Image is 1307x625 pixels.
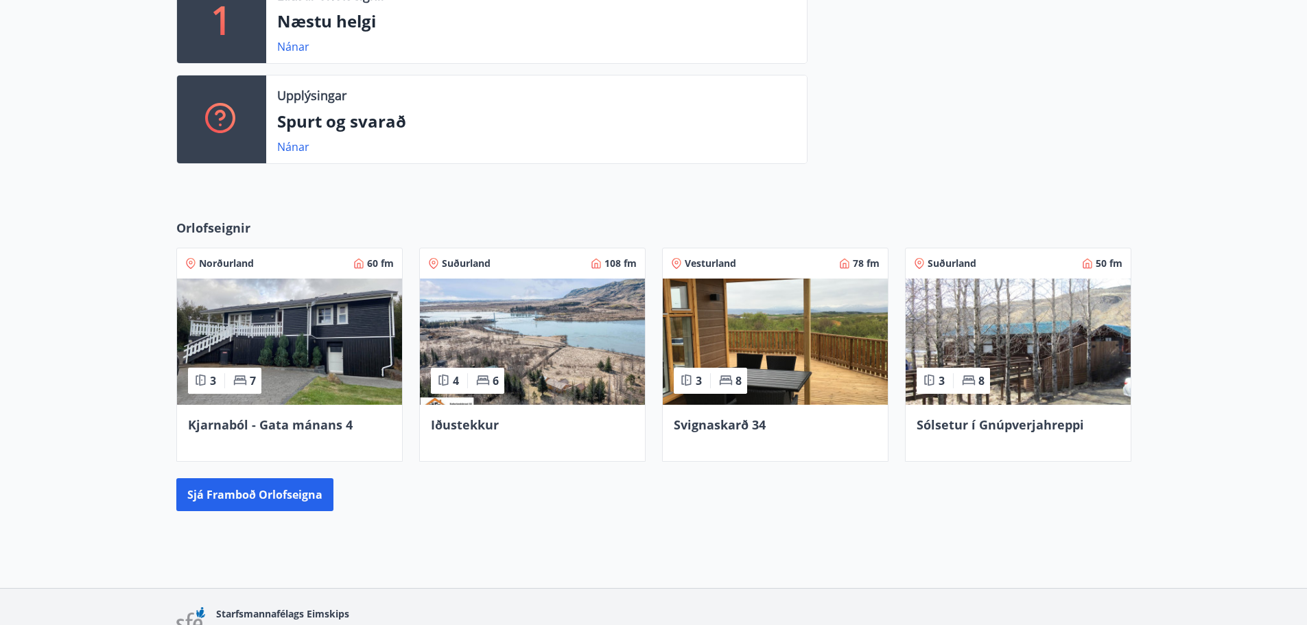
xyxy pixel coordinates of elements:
[674,416,766,433] span: Svignaskarð 34
[453,373,459,388] span: 4
[906,279,1131,405] img: Paella dish
[277,139,309,154] a: Nánar
[199,257,254,270] span: Norðurland
[1096,257,1122,270] span: 50 fm
[277,86,346,104] p: Upplýsingar
[176,478,333,511] button: Sjá framboð orlofseigna
[442,257,491,270] span: Suðurland
[685,257,736,270] span: Vesturland
[277,110,796,133] p: Spurt og svarað
[216,607,349,620] span: Starfsmannafélags Eimskips
[853,257,880,270] span: 78 fm
[177,279,402,405] img: Paella dish
[917,416,1084,433] span: Sólsetur í Gnúpverjahreppi
[277,10,796,33] p: Næstu helgi
[420,279,645,405] img: Paella dish
[367,257,394,270] span: 60 fm
[663,279,888,405] img: Paella dish
[210,373,216,388] span: 3
[978,373,985,388] span: 8
[431,416,499,433] span: Iðustekkur
[277,39,309,54] a: Nánar
[735,373,742,388] span: 8
[696,373,702,388] span: 3
[250,373,256,388] span: 7
[493,373,499,388] span: 6
[176,219,250,237] span: Orlofseignir
[928,257,976,270] span: Suðurland
[939,373,945,388] span: 3
[604,257,637,270] span: 108 fm
[188,416,353,433] span: Kjarnaból - Gata mánans 4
